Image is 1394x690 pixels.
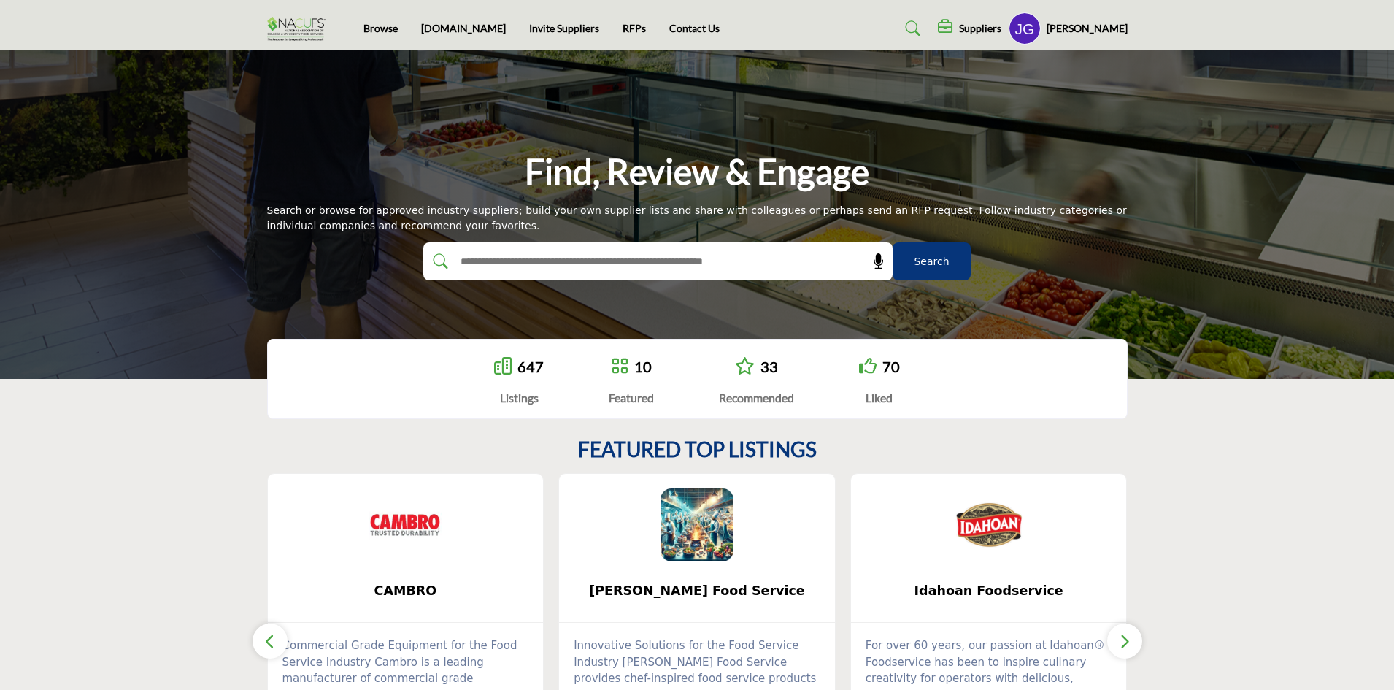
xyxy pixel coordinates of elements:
[623,22,646,34] a: RFPs
[290,572,522,610] b: CAMBRO
[517,358,544,375] a: 647
[873,572,1105,610] b: Idahoan Foodservice
[634,358,652,375] a: 10
[421,22,506,34] a: [DOMAIN_NAME]
[661,488,733,561] img: Schwan's Food Service
[581,572,813,610] b: Schwan's Food Service
[938,20,1001,37] div: Suppliers
[669,22,720,34] a: Contact Us
[525,149,869,194] h1: Find, Review & Engage
[267,203,1128,234] div: Search or browse for approved industry suppliers; build your own supplier lists and share with co...
[959,22,1001,35] h5: Suppliers
[882,358,900,375] a: 70
[952,488,1025,561] img: Idahoan Foodservice
[581,581,813,600] span: [PERSON_NAME] Food Service
[559,572,835,610] a: [PERSON_NAME] Food Service
[914,254,949,269] span: Search
[1047,21,1128,36] h5: [PERSON_NAME]
[611,357,628,377] a: Go to Featured
[851,572,1127,610] a: Idahoan Foodservice
[891,17,930,40] a: Search
[760,358,778,375] a: 33
[719,389,794,407] div: Recommended
[859,357,877,375] i: Go to Liked
[609,389,654,407] div: Featured
[1009,12,1041,45] button: Show hide supplier dropdown
[369,488,442,561] img: CAMBRO
[859,389,900,407] div: Liked
[268,572,544,610] a: CAMBRO
[873,581,1105,600] span: Idahoan Foodservice
[578,437,817,462] h2: FEATURED TOP LISTINGS
[267,17,333,41] img: Site Logo
[494,389,544,407] div: Listings
[290,581,522,600] span: CAMBRO
[735,357,755,377] a: Go to Recommended
[529,22,599,34] a: Invite Suppliers
[363,22,398,34] a: Browse
[893,242,971,280] button: Search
